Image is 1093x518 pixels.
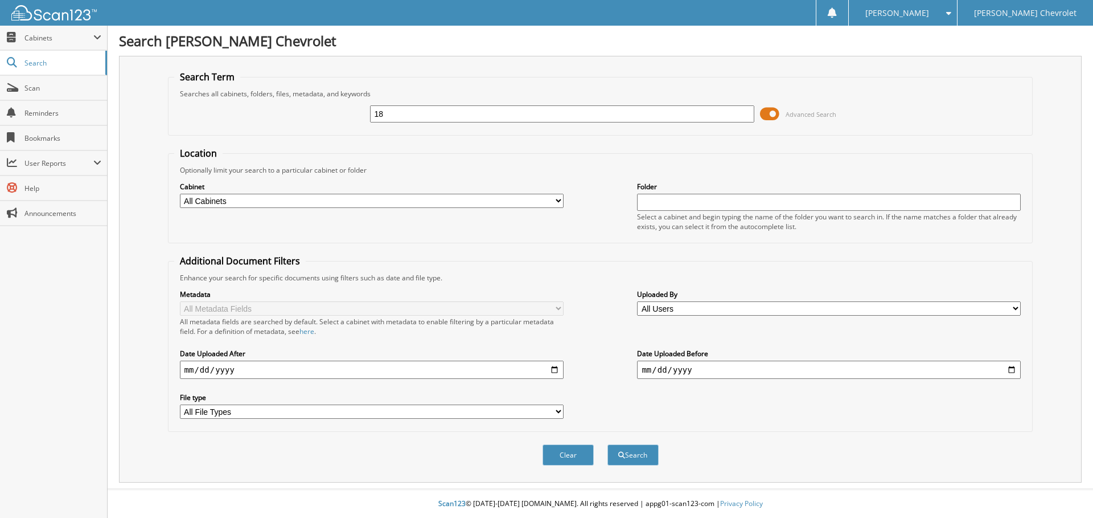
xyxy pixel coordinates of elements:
[180,349,564,358] label: Date Uploaded After
[438,499,466,508] span: Scan123
[637,289,1021,299] label: Uploaded By
[24,209,101,218] span: Announcements
[180,182,564,191] label: Cabinet
[24,158,93,168] span: User Reports
[119,31,1082,50] h1: Search [PERSON_NAME] Chevrolet
[1036,463,1093,518] iframe: Chat Widget
[543,444,594,466] button: Clear
[174,89,1027,99] div: Searches all cabinets, folders, files, metadata, and keywords
[607,444,659,466] button: Search
[637,182,1021,191] label: Folder
[174,165,1027,175] div: Optionally limit your search to a particular cabinet or folder
[174,255,306,267] legend: Additional Document Filters
[174,71,240,83] legend: Search Term
[24,108,101,118] span: Reminders
[180,317,564,336] div: All metadata fields are searched by default. Select a cabinet with metadata to enable filtering b...
[24,33,93,43] span: Cabinets
[637,361,1021,379] input: end
[865,10,929,17] span: [PERSON_NAME]
[180,393,564,402] label: File type
[174,147,223,160] legend: Location
[180,289,564,299] label: Metadata
[174,273,1027,283] div: Enhance your search for specific documents using filters such as date and file type.
[786,110,836,119] span: Advanced Search
[24,58,100,68] span: Search
[637,349,1021,358] label: Date Uploaded Before
[299,327,314,336] a: here
[637,212,1021,231] div: Select a cabinet and begin typing the name of the folder you want to search in. If the name match...
[24,183,101,193] span: Help
[720,499,763,508] a: Privacy Policy
[24,133,101,143] span: Bookmarks
[11,5,97,21] img: scan123-logo-white.svg
[974,10,1076,17] span: [PERSON_NAME] Chevrolet
[24,83,101,93] span: Scan
[180,361,564,379] input: start
[108,490,1093,518] div: © [DATE]-[DATE] [DOMAIN_NAME]. All rights reserved | appg01-scan123-com |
